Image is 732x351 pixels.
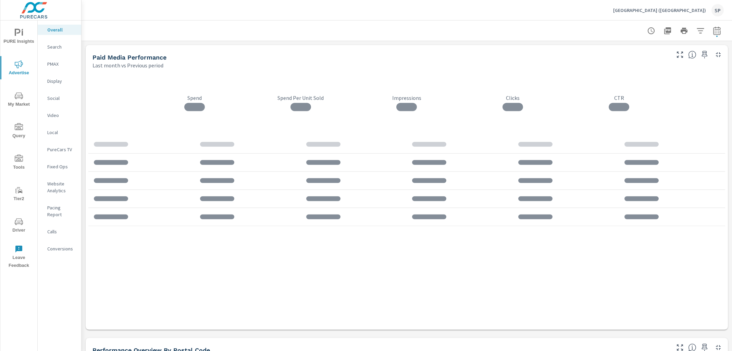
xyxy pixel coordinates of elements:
button: Make Fullscreen [674,49,685,60]
p: Impressions [354,94,460,101]
p: Local [47,129,76,136]
div: Social [38,93,81,103]
div: Website Analytics [38,179,81,196]
div: SP [711,4,724,16]
span: PURE Insights [2,29,35,45]
div: PureCars TV [38,144,81,155]
div: Fixed Ops [38,161,81,172]
p: Fixed Ops [47,163,76,170]
span: Driver [2,218,35,234]
p: Spend [141,94,248,101]
button: Minimize Widget [713,49,724,60]
p: [GEOGRAPHIC_DATA] ([GEOGRAPHIC_DATA]) [613,7,706,13]
div: Video [38,110,81,120]
p: Display [47,78,76,84]
p: Clicks [460,94,566,101]
span: Advertise [2,60,35,77]
p: PureCars TV [47,146,76,153]
div: Local [38,127,81,138]
div: Pacing Report [38,203,81,220]
span: Leave Feedback [2,245,35,270]
span: Understand performance metrics over the selected time range. [688,51,696,59]
p: Calls [47,228,76,235]
p: Website Analytics [47,180,76,194]
div: PMAX [38,59,81,69]
button: "Export Report to PDF" [661,24,674,38]
p: Overall [47,26,76,33]
div: Search [38,42,81,52]
p: Social [47,95,76,102]
div: nav menu [0,21,37,272]
div: Display [38,76,81,86]
span: My Market [2,92,35,108]
p: PMAX [47,61,76,67]
span: Tier2 [2,186,35,203]
div: Conversions [38,244,81,254]
button: Apply Filters [694,24,707,38]
p: Video [47,112,76,119]
p: Last month vs Previous period [92,61,163,69]
span: Tools [2,155,35,171]
div: Calls [38,226,81,237]
button: Select Date Range [710,24,724,38]
p: CTR [566,94,672,101]
span: Save this to your personalized report [699,49,710,60]
h5: Paid Media Performance [92,54,166,61]
p: Search [47,43,76,50]
button: Print Report [677,24,691,38]
p: Spend Per Unit Sold [248,94,354,101]
span: Query [2,123,35,140]
div: Overall [38,25,81,35]
p: Pacing Report [47,204,76,218]
p: Conversions [47,245,76,252]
